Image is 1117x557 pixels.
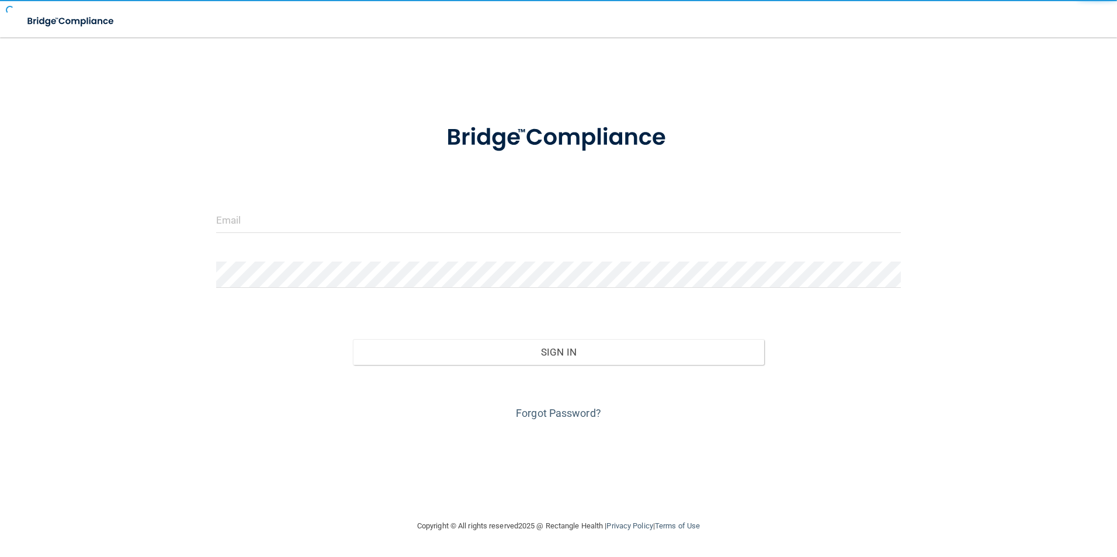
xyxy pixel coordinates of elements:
a: Terms of Use [655,521,700,530]
a: Forgot Password? [516,407,601,419]
img: bridge_compliance_login_screen.278c3ca4.svg [422,107,695,168]
button: Sign In [353,339,764,365]
input: Email [216,207,901,233]
div: Copyright © All rights reserved 2025 @ Rectangle Health | | [345,507,772,545]
img: bridge_compliance_login_screen.278c3ca4.svg [18,9,125,33]
a: Privacy Policy [606,521,653,530]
